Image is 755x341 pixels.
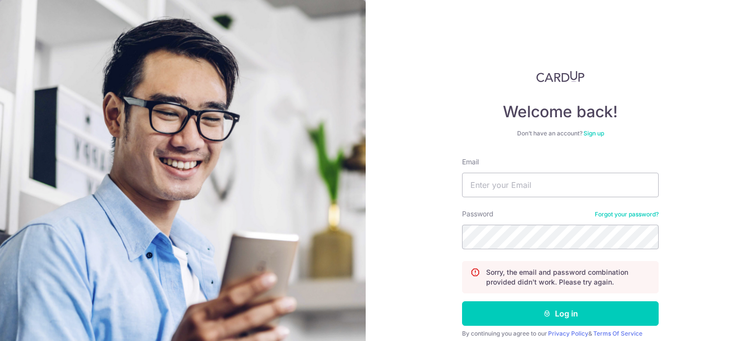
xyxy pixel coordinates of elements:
div: By continuing you agree to our & [462,330,659,338]
a: Terms Of Service [593,330,642,337]
div: Don’t have an account? [462,130,659,137]
a: Forgot your password? [595,210,659,218]
a: Sign up [583,130,604,137]
input: Enter your Email [462,173,659,197]
img: CardUp Logo [536,71,584,82]
h4: Welcome back! [462,102,659,122]
label: Email [462,157,479,167]
label: Password [462,209,494,219]
button: Log in [462,301,659,326]
a: Privacy Policy [548,330,588,337]
p: Sorry, the email and password combination provided didn't work. Please try again. [486,267,650,287]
